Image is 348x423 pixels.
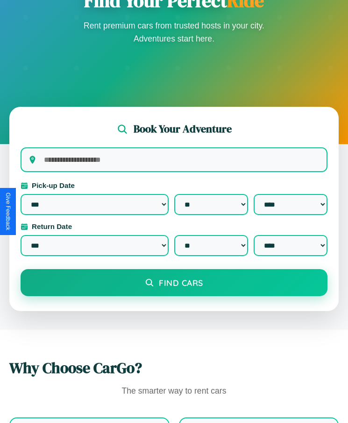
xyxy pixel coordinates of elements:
h2: Book Your Adventure [134,122,232,136]
div: Give Feedback [5,193,11,230]
p: Rent premium cars from trusted hosts in your city. Adventures start here. [81,19,268,45]
p: The smarter way to rent cars [9,384,339,399]
h2: Why Choose CarGo? [9,358,339,378]
button: Find Cars [21,269,327,296]
label: Pick-up Date [21,181,327,189]
label: Return Date [21,222,327,230]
